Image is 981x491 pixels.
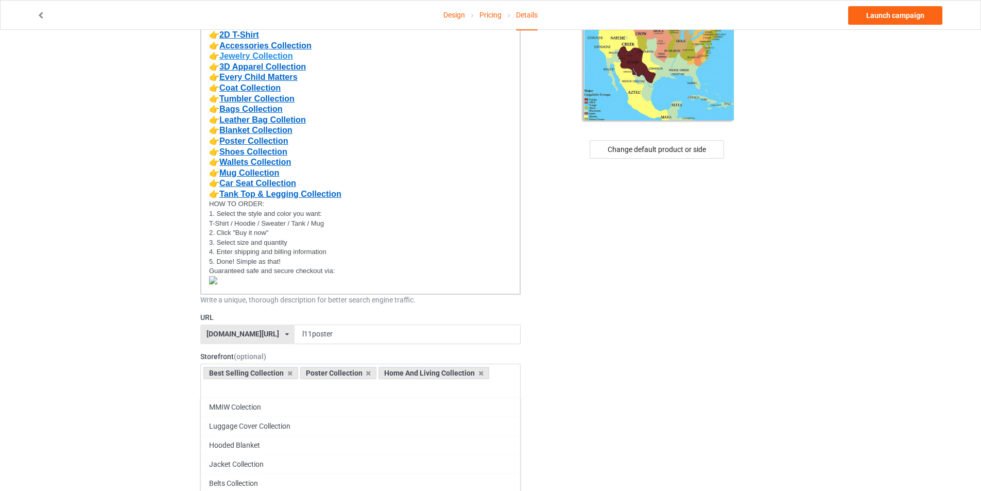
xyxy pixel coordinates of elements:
[209,115,219,124] strong: 👉
[209,125,219,134] strong: 👉
[219,178,296,188] a: Car Seat Collection
[219,168,279,177] a: Mug Collection
[209,41,219,50] strong: 👉
[201,454,520,473] div: Jacket Collection
[479,1,502,29] a: Pricing
[209,228,512,238] p: 2. Click "Buy it now"
[209,247,512,257] p: 4. Enter shipping and billing information
[516,1,538,30] div: Details
[209,199,512,209] p: HOW TO ORDER:
[209,257,512,267] p: 5. Done! Simple as that!
[219,136,288,145] a: Poster Collection
[300,367,377,379] div: Poster Collection
[219,51,293,60] a: Jewelry Collection
[201,416,520,435] div: Luggage Cover Collection
[219,115,306,124] a: Leather Bag Colletion
[219,83,281,92] a: Coat Collection
[219,189,341,198] a: Tank Top & Legging Collection
[219,72,298,81] a: Every Child Matters
[209,62,219,71] strong: 👉
[219,30,259,39] a: 2D T-Shirt
[443,1,465,29] a: Design
[209,30,219,39] strong: 👉
[219,41,312,50] a: Accessories Collection
[203,367,298,379] div: Best Selling Collection
[209,189,219,198] strong: 👉
[234,352,266,361] span: (optional)
[209,147,219,156] strong: 👉
[209,209,512,219] p: 1. Select the style and color you want:
[219,125,292,134] a: Blanket Collection
[206,330,279,337] div: [DOMAIN_NAME][URL]
[209,83,219,92] strong: 👉
[378,367,489,379] div: Home And Living Collection
[219,104,283,113] a: Bags Collection
[219,147,287,156] a: Shoes Collection
[209,104,219,113] strong: 👉
[219,62,306,71] a: 3D Apparel Collection
[209,238,512,248] p: 3. Select size and quantity
[219,157,291,166] a: Wallets Collection
[200,295,521,305] div: Write a unique, thorough description for better search engine traffic.
[201,397,520,416] div: MMIW Colection
[209,178,219,188] strong: 👉
[200,351,521,362] label: Storefront
[219,94,295,103] a: Tumbler Collection
[209,168,219,177] strong: 👉
[209,94,219,103] strong: 👉
[209,136,219,145] strong: 👉
[200,312,521,323] label: URL
[590,140,724,159] div: Change default product or side
[209,219,512,229] p: T-Shirt / Hoodie / Sweater / Tank / Mug
[209,157,219,166] strong: 👉
[209,51,219,60] strong: 👉
[209,276,217,284] img: bb7f82988a5b45ada6ce40074d9d1999.png
[209,266,512,276] p: Guaranteed safe and secure checkout via:
[848,6,942,25] a: Launch campaign
[209,72,219,81] strong: 👉
[201,435,520,454] div: Hooded Blanket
